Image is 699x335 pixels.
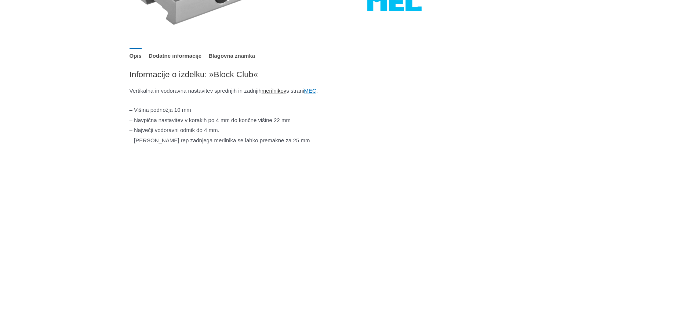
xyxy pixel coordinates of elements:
[130,137,310,143] font: – [PERSON_NAME] rep zadnjega merilnika se lahko premakne za 25 mm
[316,88,318,94] font: .
[130,70,258,79] font: Informacije o izdelku: »Block Club«
[130,88,262,94] font: Vertikalna in vodoravna nastavitev sprednjih in zadnjih
[130,107,191,113] font: – Višina podnožja 10 mm
[262,88,287,94] a: merilnikov
[130,117,291,123] font: – Navpična nastavitev v korakih po 4 mm do končne višine 22 mm
[130,53,142,59] font: Opis
[149,53,201,59] font: Dodatne informacije
[208,53,255,59] font: Blagovna znamka
[130,127,219,133] font: – Največji vodoravni odmik do 4 mm.
[304,88,316,94] a: MEC
[286,88,304,94] font: s strani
